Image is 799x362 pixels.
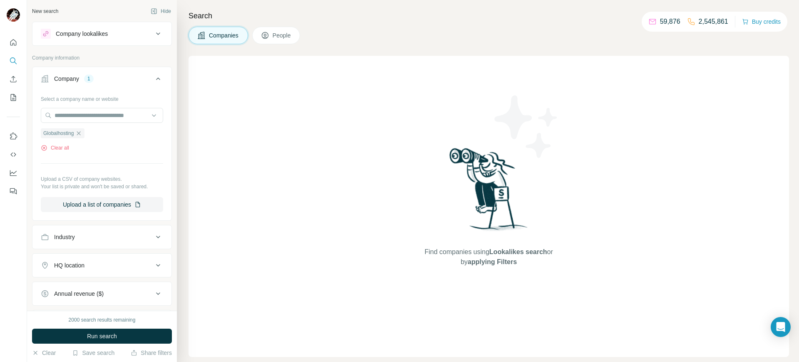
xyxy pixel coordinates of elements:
div: Company lookalikes [56,30,108,38]
button: Search [7,53,20,68]
div: HQ location [54,261,84,270]
span: applying Filters [468,258,517,265]
p: 59,876 [660,17,680,27]
h4: Search [189,10,789,22]
button: Buy credits [742,16,781,27]
p: Upload a CSV of company websites. [41,175,163,183]
button: Use Surfe API [7,147,20,162]
button: Share filters [131,349,172,357]
span: Globalhosting [43,130,74,137]
button: Quick start [7,35,20,50]
button: Feedback [7,184,20,199]
button: Annual revenue ($) [32,284,171,304]
span: People [273,31,292,40]
span: Companies [209,31,239,40]
span: Lookalikes search [489,248,547,255]
button: Clear all [41,144,69,152]
button: HQ location [32,255,171,275]
button: Save search [72,349,114,357]
div: New search [32,7,58,15]
p: Your list is private and won't be saved or shared. [41,183,163,190]
button: Dashboard [7,165,20,180]
button: My lists [7,90,20,105]
p: 2,545,861 [699,17,728,27]
img: Avatar [7,8,20,22]
div: Select a company name or website [41,92,163,103]
div: Open Intercom Messenger [771,317,791,337]
img: Surfe Illustration - Stars [489,89,564,164]
button: Hide [145,5,177,17]
button: Company1 [32,69,171,92]
button: Clear [32,349,56,357]
span: Run search [87,332,117,340]
button: Enrich CSV [7,72,20,87]
button: Use Surfe on LinkedIn [7,129,20,144]
img: Surfe Illustration - Woman searching with binoculars [446,146,532,239]
button: Company lookalikes [32,24,171,44]
button: Upload a list of companies [41,197,163,212]
div: 2000 search results remaining [69,316,136,324]
div: Industry [54,233,75,241]
button: Industry [32,227,171,247]
button: Run search [32,329,172,344]
p: Company information [32,54,172,62]
div: Company [54,75,79,83]
div: Annual revenue ($) [54,290,104,298]
span: Find companies using or by [422,247,555,267]
div: 1 [84,75,94,82]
